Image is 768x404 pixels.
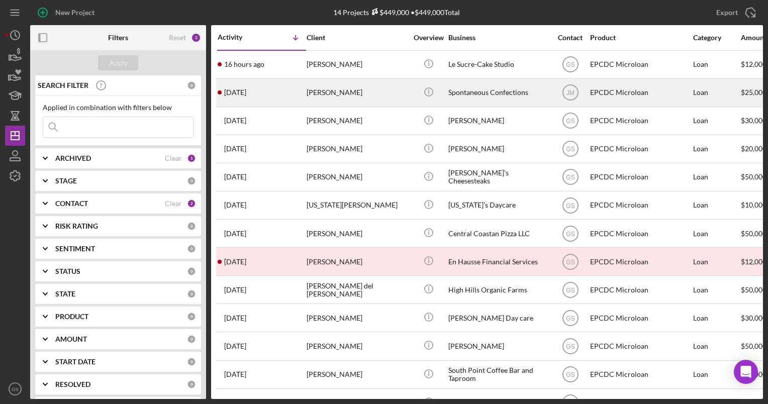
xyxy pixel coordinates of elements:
b: AMOUNT [55,335,87,343]
div: 1 [187,154,196,163]
div: Loan [693,136,740,162]
div: [PERSON_NAME]'s Cheesesteaks [448,164,549,190]
div: [PERSON_NAME] Day care [448,305,549,331]
span: $12,000 [741,60,766,68]
time: 2025-08-21 04:32 [224,201,246,209]
div: Loan [693,220,740,247]
div: EPCDC Microloan [590,164,691,190]
div: Open Intercom Messenger [734,360,758,384]
div: Contact [551,34,589,42]
text: GS [12,386,19,392]
div: Le Sucre-Cake Studio [448,51,549,78]
time: 2025-06-16 18:03 [224,286,246,294]
span: $50,000 [741,172,766,181]
div: Loan [693,361,740,388]
div: [PERSON_NAME] [307,248,407,275]
div: EPCDC Microloan [590,220,691,247]
span: $50,000 [741,229,766,238]
div: EPCDC Microloan [590,248,691,275]
time: 2025-08-28 20:25 [224,145,246,153]
div: EPCDC Microloan [590,136,691,162]
text: GS [566,230,574,237]
div: $449,000 [369,8,409,17]
div: Overview [410,34,447,42]
span: $25,000 [741,88,766,96]
span: $50,000 [741,285,766,294]
b: ARCHIVED [55,154,91,162]
div: EPCDC Microloan [590,79,691,106]
b: PRODUCT [55,313,88,321]
div: [PERSON_NAME] [307,220,407,247]
div: Loan [693,164,740,190]
b: STATUS [55,267,80,275]
div: [US_STATE][PERSON_NAME] [307,192,407,219]
text: GS [566,118,574,125]
div: [PERSON_NAME] del [PERSON_NAME] [307,276,407,303]
div: [PERSON_NAME] [307,79,407,106]
div: Clear [165,154,182,162]
div: South Point Coffee Bar and Taproom [448,361,549,388]
div: Export [716,3,738,23]
div: 0 [187,289,196,298]
div: EPCDC Microloan [590,276,691,303]
div: Loan [693,276,740,303]
text: JM [566,89,574,96]
div: 2 [187,199,196,208]
div: Loan [693,51,740,78]
div: Activity [218,33,262,41]
text: GS [566,286,574,293]
div: 0 [187,267,196,276]
div: Central Coastan Pizza LLC [448,220,549,247]
time: 2025-08-07 21:53 [224,258,246,266]
div: [PERSON_NAME] [448,108,549,134]
div: 0 [187,176,196,185]
b: STATE [55,290,75,298]
div: EPCDC Microloan [590,192,691,219]
div: [PERSON_NAME] [307,361,407,388]
div: 0 [187,81,196,90]
div: Product [590,34,691,42]
div: 14 Projects • $449,000 Total [333,8,460,17]
div: Spontaneous Confections [448,79,549,106]
div: EPCDC Microloan [590,108,691,134]
button: Apply [98,55,138,70]
b: SENTIMENT [55,245,95,253]
b: Filters [108,34,128,42]
div: [PERSON_NAME] [307,51,407,78]
div: 0 [187,335,196,344]
div: Business [448,34,549,42]
span: $30,000 [741,314,766,322]
b: RESOLVED [55,380,90,388]
button: GS [5,379,25,399]
text: GS [566,258,574,265]
span: $30,000 [741,116,766,125]
b: STAGE [55,177,77,185]
div: Apply [109,55,128,70]
span: $20,000 [741,144,766,153]
div: [PERSON_NAME] [448,136,549,162]
div: [PERSON_NAME] [307,136,407,162]
b: CONTACT [55,199,88,208]
div: [PERSON_NAME] [448,333,549,359]
div: Loan [693,108,740,134]
div: 3 [191,33,201,43]
div: Loan [693,192,740,219]
div: Loan [693,305,740,331]
div: Reset [169,34,186,42]
div: EPCDC Microloan [590,51,691,78]
text: GS [566,315,574,322]
div: [PERSON_NAME] [307,333,407,359]
time: 2025-09-04 22:14 [224,88,246,96]
div: [US_STATE]’s Daycare [448,192,549,219]
text: GS [566,371,574,378]
div: EPCDC Microloan [590,305,691,331]
div: 0 [187,357,196,366]
div: New Project [55,3,94,23]
b: SEARCH FILTER [38,81,88,89]
text: GS [566,146,574,153]
time: 2025-08-08 01:03 [224,230,246,238]
div: [PERSON_NAME] [307,164,407,190]
div: Loan [693,248,740,275]
div: 0 [187,380,196,389]
time: 2025-08-23 05:05 [224,173,246,181]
